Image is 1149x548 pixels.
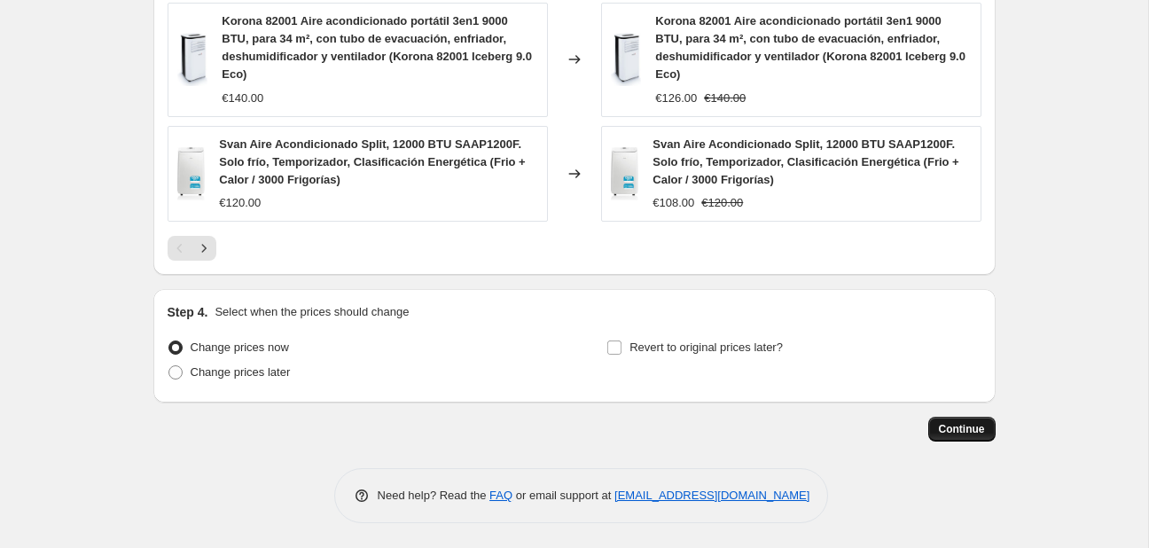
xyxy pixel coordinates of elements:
span: Need help? Read the [378,489,490,502]
span: Revert to original prices later? [629,341,783,354]
div: €108.00 [653,194,694,212]
span: Korona 82001 Aire acondicionado portátil 3en1 9000 BTU, para 34 m², con tubo de evacuación, enfri... [655,14,965,81]
div: €120.00 [219,194,261,212]
button: Continue [928,417,996,442]
img: 51yOfmvm3dS._AC_SL1500_80x.jpg [177,33,208,86]
span: or email support at [512,489,614,502]
span: Change prices now [191,341,289,354]
div: €126.00 [655,90,697,107]
button: Next [191,236,216,261]
img: 41uUKHyJulL._AC_SL1000_80x.jpg [177,147,206,200]
strike: €120.00 [701,194,743,212]
nav: Pagination [168,236,216,261]
span: Svan Aire Acondicionado Split, 12000 BTU SAAP1200F. Solo frío, Temporizador, Clasificación Energé... [653,137,958,186]
a: FAQ [489,489,512,502]
div: €140.00 [222,90,263,107]
span: Korona 82001 Aire acondicionado portátil 3en1 9000 BTU, para 34 m², con tubo de evacuación, enfri... [222,14,532,81]
h2: Step 4. [168,303,208,321]
span: Continue [939,422,985,436]
span: Svan Aire Acondicionado Split, 12000 BTU SAAP1200F. Solo frío, Temporizador, Clasificación Energé... [219,137,525,186]
a: [EMAIL_ADDRESS][DOMAIN_NAME] [614,489,809,502]
strike: €140.00 [704,90,746,107]
img: 41uUKHyJulL._AC_SL1000_80x.jpg [611,147,639,200]
p: Select when the prices should change [215,303,409,321]
img: 51yOfmvm3dS._AC_SL1500_80x.jpg [611,33,642,86]
span: Change prices later [191,365,291,379]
